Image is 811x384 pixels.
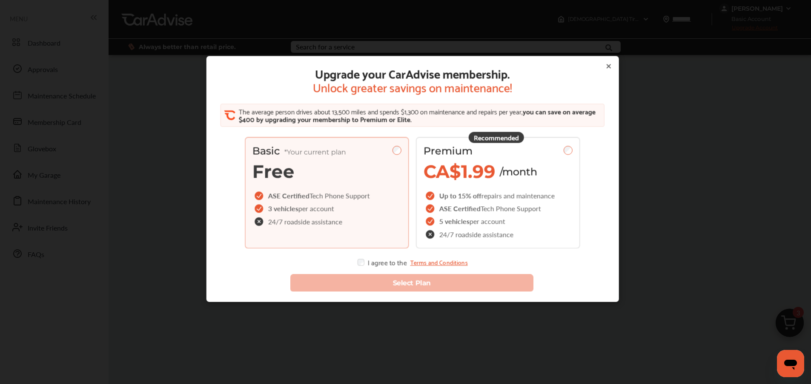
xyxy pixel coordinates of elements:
[439,231,513,238] span: 24/7 roadside assistance
[224,110,235,121] img: CA_CheckIcon.cf4f08d4.svg
[481,191,555,200] span: repairs and maintenance
[255,191,265,200] img: checkIcon.6d469ec1.svg
[410,259,467,266] a: Terms and Conditions
[313,80,512,93] span: Unlock greater savings on maintenance!
[470,216,505,226] span: per account
[481,203,541,213] span: Tech Phone Support
[255,204,265,213] img: checkIcon.6d469ec1.svg
[268,203,298,213] span: 3 vehicles
[439,216,470,226] span: 5 vehicles
[439,203,481,213] span: ASE Certified
[298,203,334,213] span: per account
[424,144,473,157] span: Premium
[426,191,436,200] img: checkIcon.6d469ec1.svg
[500,165,537,178] span: /month
[252,160,295,182] span: Free
[255,217,265,226] img: check-cross-icon.c68f34ea.svg
[239,105,596,124] span: you can save on average $400 by upgrading your membership to Premium or Elite.
[309,191,370,200] span: Tech Phone Support
[426,204,436,213] img: checkIcon.6d469ec1.svg
[239,105,523,117] span: The average person drives about 13,500 miles and spends $1,300 on maintenance and repairs per year,
[426,217,436,225] img: checkIcon.6d469ec1.svg
[777,350,804,377] iframe: Button to launch messaging window
[268,218,342,225] span: 24/7 roadside assistance
[268,191,309,200] span: ASE Certified
[426,230,436,239] img: check-cross-icon.c68f34ea.svg
[357,259,467,266] div: I agree to the
[313,66,512,80] span: Upgrade your CarAdvise membership.
[284,148,346,156] span: *Your current plan
[252,144,346,157] span: Basic
[439,191,481,200] span: Up to 15% off
[469,132,524,143] div: Recommended
[424,160,496,182] span: CA$1.99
